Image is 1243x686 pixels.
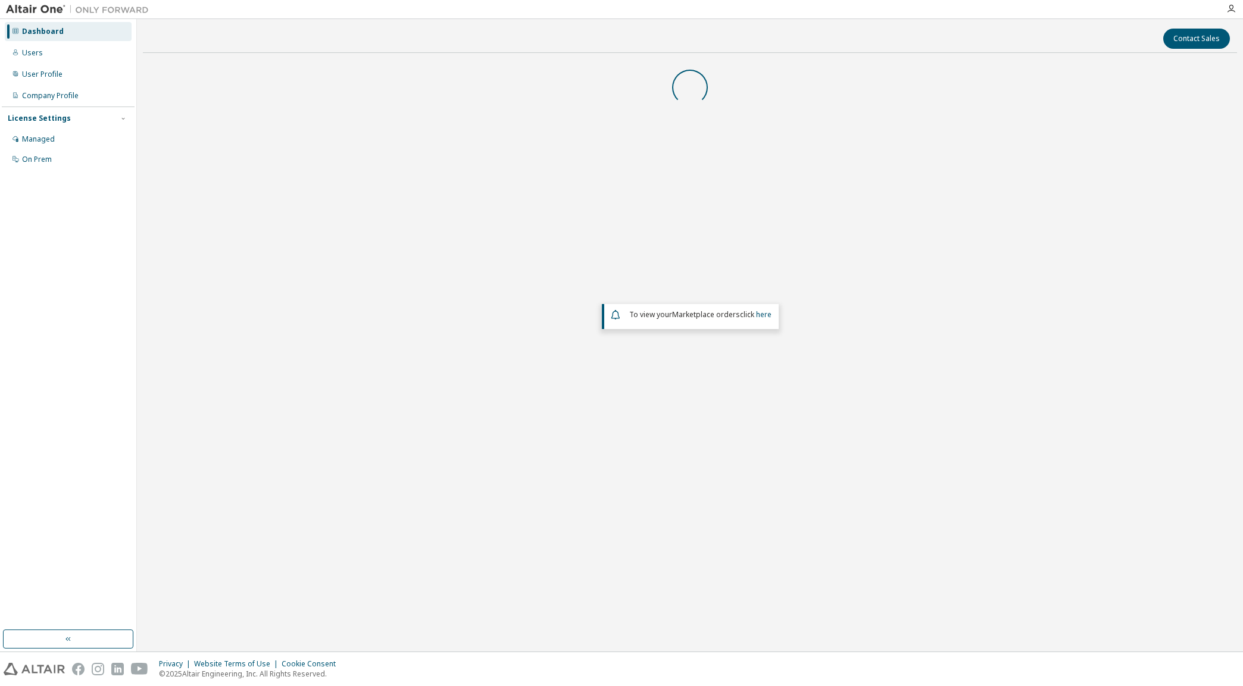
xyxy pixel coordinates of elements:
p: © 2025 Altair Engineering, Inc. All Rights Reserved. [159,669,343,679]
img: altair_logo.svg [4,663,65,675]
img: linkedin.svg [111,663,124,675]
img: Altair One [6,4,155,15]
img: facebook.svg [72,663,85,675]
div: Dashboard [22,27,64,36]
div: License Settings [8,114,71,123]
div: Privacy [159,659,194,669]
div: Managed [22,134,55,144]
div: On Prem [22,155,52,164]
div: Website Terms of Use [194,659,282,669]
div: Cookie Consent [282,659,343,669]
a: here [756,309,772,319]
button: Contact Sales [1163,29,1230,49]
div: Users [22,48,43,58]
em: Marketplace orders [672,309,740,319]
div: Company Profile [22,91,79,101]
div: User Profile [22,70,63,79]
img: youtube.svg [131,663,148,675]
img: instagram.svg [92,663,104,675]
span: To view your click [629,309,772,319]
